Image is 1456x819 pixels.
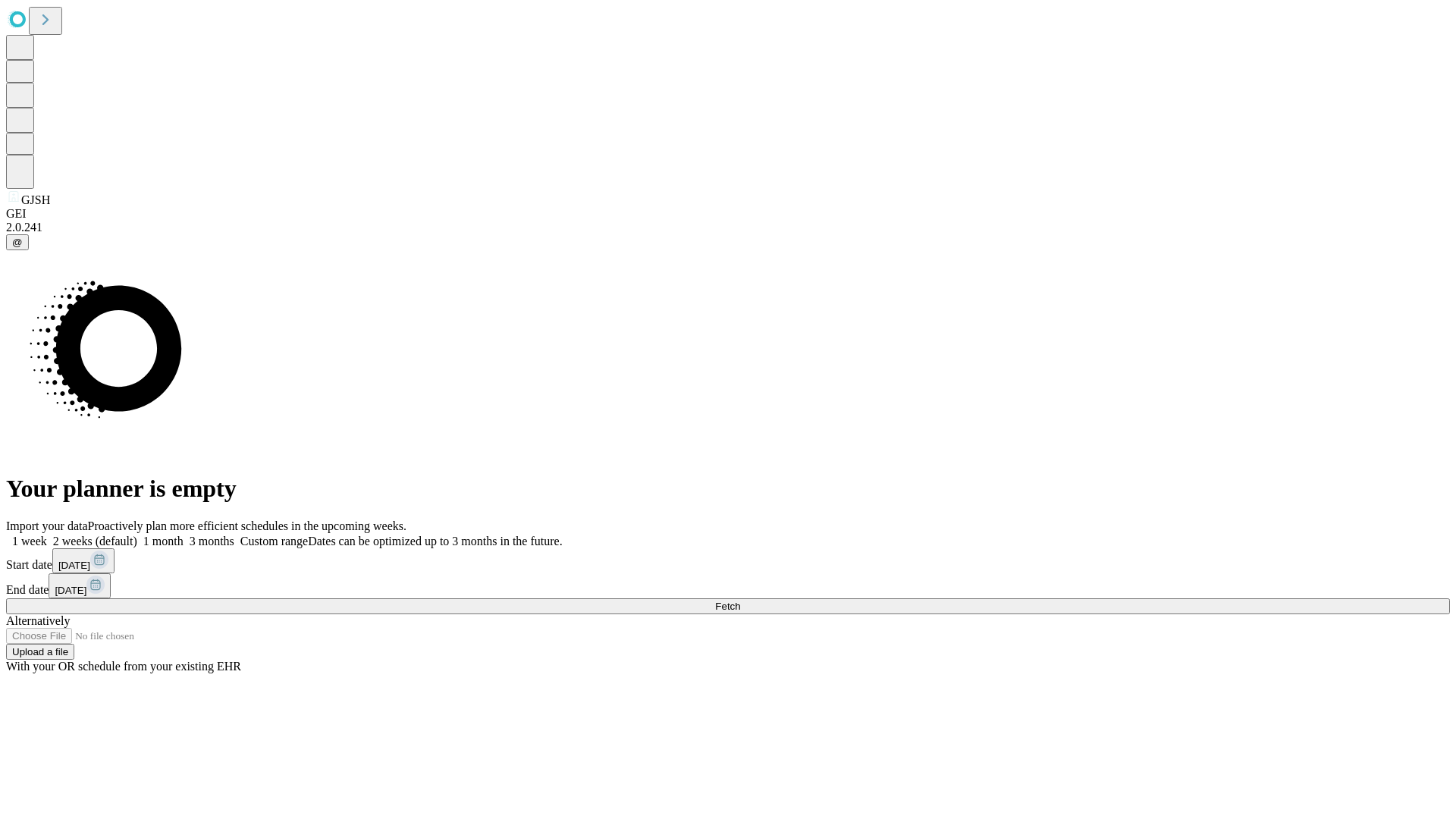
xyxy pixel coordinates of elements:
button: Upload a file [6,644,74,660]
span: Import your data [6,519,88,532]
div: 2.0.241 [6,221,1450,234]
span: Fetch [715,601,740,612]
span: Dates can be optimized up to 3 months in the future. [308,535,562,548]
span: @ [12,237,23,248]
div: GEI [6,207,1450,221]
span: With your OR schedule from your existing EHR [6,660,241,673]
h1: Your planner is empty [6,475,1450,503]
span: Custom range [240,535,308,548]
span: 1 month [143,535,184,548]
button: [DATE] [52,548,115,573]
span: 1 week [12,535,47,548]
span: [DATE] [58,560,90,571]
span: 2 weeks (default) [53,535,137,548]
span: 3 months [190,535,234,548]
span: [DATE] [55,585,86,596]
div: Start date [6,548,1450,573]
span: GJSH [21,193,50,206]
span: Alternatively [6,614,70,627]
span: Proactively plan more efficient schedules in the upcoming weeks. [88,519,406,532]
button: Fetch [6,598,1450,614]
div: End date [6,573,1450,598]
button: @ [6,234,29,250]
button: [DATE] [49,573,111,598]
